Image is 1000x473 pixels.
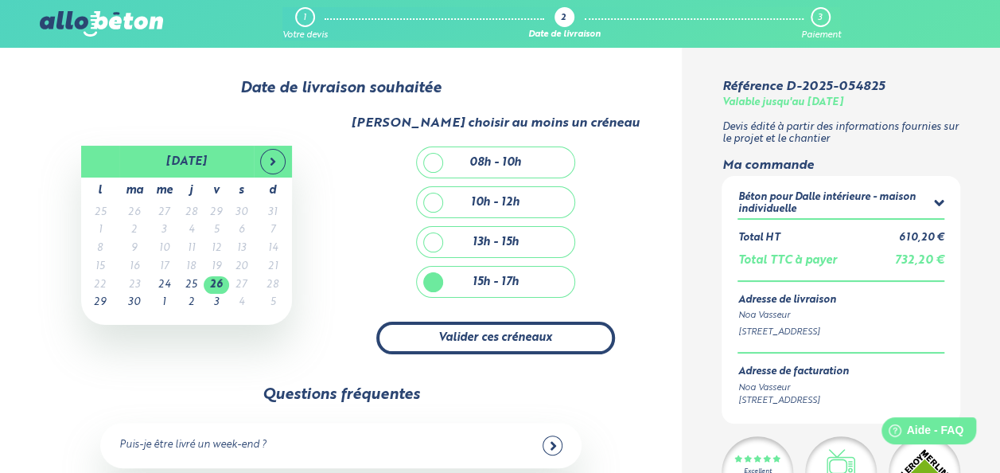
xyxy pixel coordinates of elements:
[528,7,601,41] a: 2 Date de livraison
[229,258,254,276] td: 20
[179,204,204,222] td: 28
[119,221,150,240] td: 2
[254,258,292,276] td: 21
[561,14,566,24] div: 2
[858,411,982,455] iframe: Help widget launcher
[179,178,204,204] th: j
[150,204,179,222] td: 27
[40,11,162,37] img: allobéton
[229,204,254,222] td: 30
[800,7,840,41] a: 3 Paiement
[179,221,204,240] td: 4
[81,294,119,312] td: 29
[119,276,150,295] td: 23
[119,240,150,258] td: 9
[229,178,254,204] th: s
[119,204,150,222] td: 26
[737,192,934,215] div: Béton pour Dalle intérieure - maison individuelle
[895,255,944,266] span: 732,20 €
[81,240,119,258] td: 8
[469,156,521,170] div: 08h - 10h
[119,146,254,178] th: [DATE]
[254,276,292,295] td: 28
[376,322,615,354] button: Valider ces créneaux
[81,276,119,295] td: 22
[737,309,944,322] div: Noa Vasseur
[303,13,306,23] div: 1
[282,30,328,41] div: Votre devis
[282,7,328,41] a: 1 Votre devis
[204,178,229,204] th: v
[119,258,150,276] td: 16
[119,178,150,204] th: ma
[179,276,204,295] td: 25
[737,381,848,395] div: Noa Vasseur
[254,204,292,222] td: 31
[471,196,519,209] div: 10h - 12h
[722,122,959,145] p: Devis édité à partir des informations fournies sur le projet et le chantier
[254,178,292,204] th: d
[800,30,840,41] div: Paiement
[229,240,254,258] td: 13
[737,394,848,408] div: [STREET_ADDRESS]
[179,258,204,276] td: 18
[722,158,959,173] div: Ma commande
[119,440,267,451] div: Puis-je être livré un week-end ?
[150,240,179,258] td: 10
[737,295,944,307] div: Adresse de livraison
[254,294,292,312] td: 5
[229,221,254,240] td: 6
[204,276,229,295] td: 26
[179,294,204,312] td: 2
[722,97,842,109] div: Valable jusqu'au [DATE]
[899,233,944,244] div: 610,20 €
[150,178,179,204] th: me
[737,254,836,268] div: Total TTC à payer
[722,80,884,94] div: Référence D-2025-054825
[204,294,229,312] td: 3
[150,258,179,276] td: 17
[229,294,254,312] td: 4
[150,221,179,240] td: 3
[473,276,519,289] div: 15h - 17h
[204,258,229,276] td: 19
[229,276,254,295] td: 27
[179,240,204,258] td: 11
[150,294,179,312] td: 1
[528,30,601,41] div: Date de livraison
[204,240,229,258] td: 12
[204,204,229,222] td: 29
[119,294,150,312] td: 30
[818,13,822,23] div: 3
[262,386,419,404] div: Questions fréquentes
[351,116,640,131] div: [PERSON_NAME] choisir au moins un créneau
[737,326,944,339] div: [STREET_ADDRESS]
[254,221,292,240] td: 7
[81,221,119,240] td: 1
[737,192,944,218] summary: Béton pour Dalle intérieure - maison individuelle
[737,233,779,244] div: Total HT
[737,366,848,378] div: Adresse de facturation
[473,236,519,249] div: 13h - 15h
[204,221,229,240] td: 5
[254,240,292,258] td: 14
[40,80,641,97] div: Date de livraison souhaitée
[81,204,119,222] td: 25
[150,276,179,295] td: 24
[81,178,119,204] th: l
[81,258,119,276] td: 15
